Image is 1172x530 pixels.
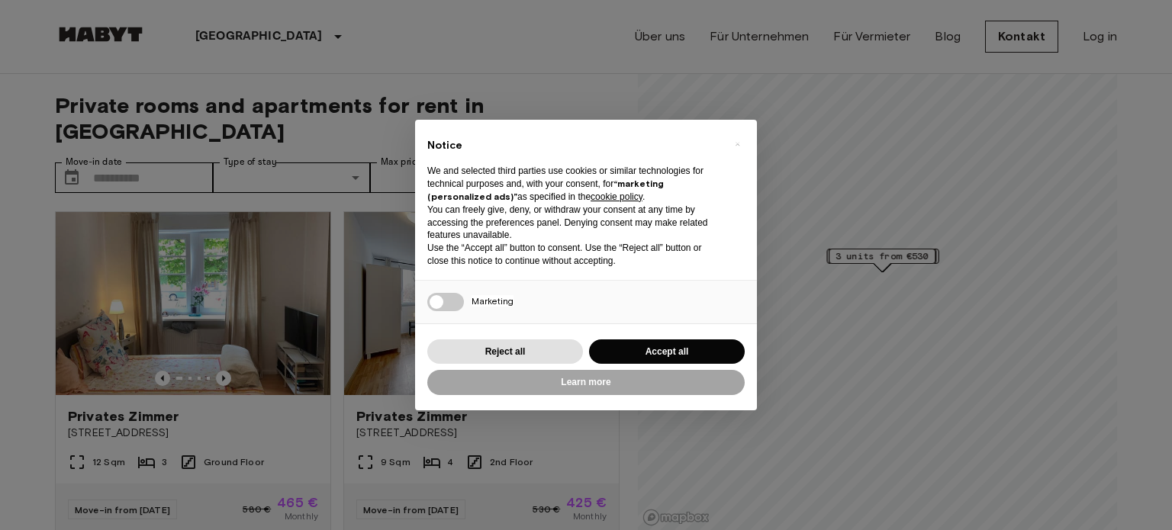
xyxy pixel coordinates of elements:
[725,132,749,156] button: Close this notice
[427,370,745,395] button: Learn more
[427,204,720,242] p: You can freely give, deny, or withdraw your consent at any time by accessing the preferences pane...
[472,295,514,307] span: Marketing
[427,242,720,268] p: Use the “Accept all” button to consent. Use the “Reject all” button or close this notice to conti...
[589,339,745,365] button: Accept all
[427,178,664,202] strong: “marketing (personalized ads)”
[427,165,720,203] p: We and selected third parties use cookies or similar technologies for technical purposes and, wit...
[735,135,740,153] span: ×
[591,191,642,202] a: cookie policy
[427,138,720,153] h2: Notice
[427,339,583,365] button: Reject all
